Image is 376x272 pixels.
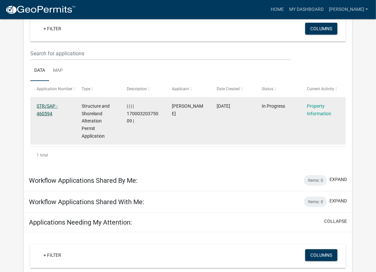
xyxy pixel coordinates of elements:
[29,218,132,226] h5: Applications Needing My Attention:
[324,218,347,225] button: collapse
[82,103,110,139] span: Structure and Shoreland Alteration Permit Application
[305,249,337,261] button: Columns
[127,87,147,91] span: Description
[330,176,347,183] button: expand
[330,198,347,204] button: expand
[307,103,331,116] a: Property Information
[37,87,72,91] span: Application Number
[30,81,75,97] datatable-header-cell: Application Number
[75,81,121,97] datatable-header-cell: Type
[210,81,255,97] datatable-header-cell: Date Created
[262,103,285,109] span: In Progress
[29,177,138,184] h5: Workflow Applications Shared By Me:
[172,103,203,116] span: Tyler Spriggs
[29,198,144,206] h5: Workflow Applications Shared With Me:
[24,6,352,170] div: collapse
[262,87,274,91] span: Status
[49,60,67,81] a: Map
[38,23,67,35] a: + Filter
[305,23,337,35] button: Columns
[286,3,326,16] a: My Dashboard
[172,87,189,91] span: Applicant
[268,3,286,16] a: Home
[30,47,291,60] input: Search for applications
[307,87,334,91] span: Current Activity
[38,249,67,261] a: + Filter
[304,197,327,207] div: Items: 0
[166,81,211,97] datatable-header-cell: Applicant
[30,60,49,81] a: Data
[255,81,301,97] datatable-header-cell: Status
[30,147,346,163] div: 1 total
[82,87,90,91] span: Type
[217,87,240,91] span: Date Created
[326,3,371,16] a: [PERSON_NAME]
[217,103,230,109] span: 08/07/2025
[304,175,327,186] div: Items: 0
[301,81,346,97] datatable-header-cell: Current Activity
[121,81,166,97] datatable-header-cell: Description
[37,103,58,116] a: STR/SAP - 460594
[127,103,158,124] span: | | | | 17000320375009 |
